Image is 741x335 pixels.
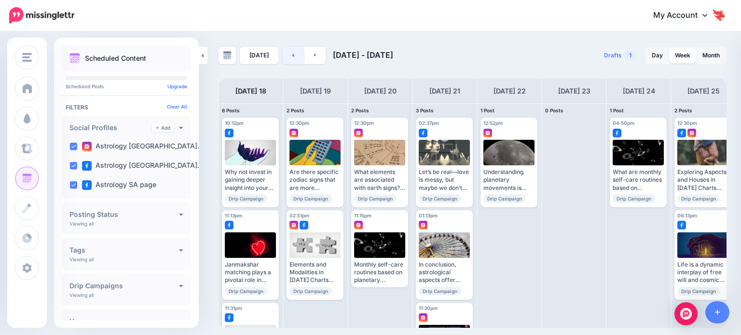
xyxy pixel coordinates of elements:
span: 2 Posts [351,107,369,113]
label: Astrology [GEOGRAPHIC_DATA]… [82,161,204,171]
span: 11:30pm [419,305,438,311]
span: 10:12pm [225,120,244,126]
div: Open Intercom Messenger [674,302,698,325]
span: 2 Posts [674,107,692,113]
img: facebook-square.png [225,221,233,229]
img: facebook-square.png [419,129,427,137]
span: Drip Campaign [613,194,655,203]
p: Scheduled Posts [66,84,187,89]
span: Drip Campaign [483,194,526,203]
div: Are there specific zodiac signs that are more financially responsible? Read more 👉 [URL] #Financi... [289,168,341,192]
a: Upgrade [167,83,187,89]
img: facebook-square.png [613,129,621,137]
span: 12:52pm [483,120,503,126]
a: Clear All [167,104,187,109]
div: Monthly self-care routines based on planetary movements Learn more > [URL][DOMAIN_NAME] [354,261,405,284]
img: instagram-square.png [483,129,492,137]
span: Drip Campaign [289,194,332,203]
img: calendar-grey-darker.png [223,51,232,60]
div: In conclusion, astrological aspects offer valuable insights into an individual's personality, rel... [419,261,470,284]
img: instagram-square.png [354,221,363,229]
img: facebook-square.png [300,221,308,229]
img: facebook-square.png [225,129,233,137]
img: facebook-square.png [677,221,686,229]
span: 01:13pm [419,213,438,218]
span: 1 Post [480,107,494,113]
img: instagram-square.png [419,221,427,229]
span: 04:50pm [613,120,634,126]
h4: Drip Campaigns [69,282,179,289]
label: Astrology SA page [82,180,156,190]
span: 6 Posts [222,107,240,113]
h4: [DATE] 20 [364,85,397,97]
img: facebook-square.png [82,180,92,190]
h4: [DATE] 25 [687,85,720,97]
h4: [DATE] 21 [429,85,460,97]
p: Viewing all [69,256,94,262]
img: instagram-square.png [354,129,363,137]
span: Drip Campaign [677,194,720,203]
a: Month [697,48,726,63]
h4: [DATE] 18 [235,85,266,97]
span: 12:30pm [354,120,374,126]
span: 06:13pm [677,213,697,218]
span: Drafts [604,53,622,58]
div: What elements are associated with earth signs? Read more 👉 [URL] #Virgo #Taurus #🌍EarthSigns #Cap... [354,168,405,192]
span: Drip Campaign [677,287,720,295]
h4: [DATE] 19 [300,85,331,97]
img: facebook-square.png [225,313,233,322]
h4: [DATE] 24 [623,85,655,97]
a: Day [646,48,669,63]
span: 1 [624,51,636,60]
div: Life is a dynamic interplay of free will and cosmic influence. Read more 👉 [URL] #SelfMastery #Sp... [677,261,728,284]
div: Exploring Aspects and Houses in [DATE] Charts Read more 👉 [URL] #NatalChart #BirthChart #Astrology [677,168,728,192]
span: 11:15pm [354,213,371,218]
p: Viewing all [69,221,94,227]
span: Drip Campaign [289,287,332,295]
span: 12:30pm [289,120,309,126]
div: Understanding planetary movements is crucial in interpreting astrological transits, and the artic... [483,168,535,192]
img: instagram-square.png [419,313,427,322]
img: facebook-square.png [677,129,686,137]
h4: Tags [69,247,179,254]
a: My Account [644,4,727,27]
span: Drip Campaign [225,287,267,295]
img: calendar.png [69,53,80,64]
a: Add [152,123,174,132]
span: Drip Campaign [225,194,267,203]
img: facebook-square.png [82,161,92,171]
h4: Social Profiles [69,124,152,131]
span: 1 Post [610,107,624,113]
span: 02:37pm [419,120,439,126]
span: Drip Campaign [354,194,397,203]
span: 11:31pm [225,305,242,311]
div: Why not invest in gaining deeper insight into your own life path and potential, guided by univers... [225,168,276,192]
img: Missinglettr [9,7,74,24]
span: 11:13pm [225,213,242,218]
img: instagram-square.png [687,129,696,137]
h4: [DATE] 22 [494,85,526,97]
span: 12:30pm [677,120,697,126]
h4: [DATE] 23 [558,85,590,97]
a: [DATE] [240,47,278,64]
span: 0 Posts [545,107,563,113]
div: Let’s be real—love is messy, but maybe we don’t have to figure it all out alone. Read more 👉 [URL... [419,168,470,192]
img: instagram-square.png [289,221,298,229]
div: Janmakshar matching plays a pivotal role in shaping relationships and marriages by providing a fr... [225,261,276,284]
div: What are monthly self-care routines based on planetary movements? Read more 👉 [URL] #Self-care #m... [613,168,664,192]
span: Drip Campaign [419,287,461,295]
p: Scheduled Content [85,55,146,62]
h4: Filters [66,104,187,111]
img: instagram-square.png [82,142,92,151]
span: Drip Campaign [419,194,461,203]
span: [DATE] - [DATE] [333,50,393,60]
a: Drafts1 [598,47,642,64]
img: instagram-square.png [289,129,298,137]
span: 3 Posts [416,107,434,113]
span: 2 Posts [287,107,304,113]
img: menu.png [22,53,32,62]
label: Astrology [GEOGRAPHIC_DATA]… [82,142,204,151]
h4: Users [69,318,179,325]
h4: Posting Status [69,211,179,218]
div: Elements and Modalities in [DATE] Charts ▸ [URL] #NatalChart #BirthChart #Astrology #CelestialGui... [289,261,341,284]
